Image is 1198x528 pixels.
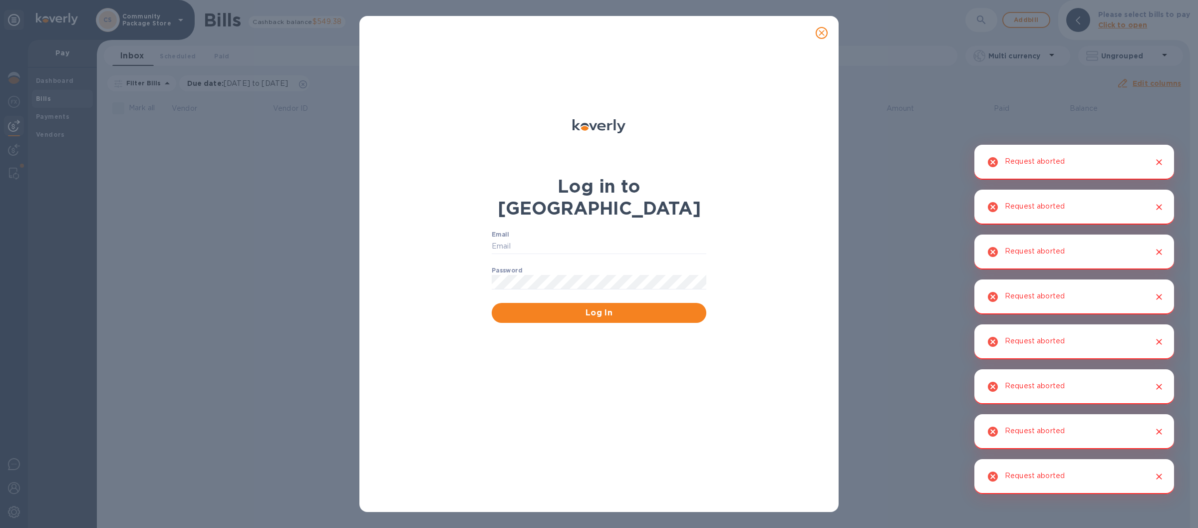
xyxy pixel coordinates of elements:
[498,175,701,219] b: Log in to [GEOGRAPHIC_DATA]
[1005,287,1065,306] div: Request aborted
[1153,201,1166,214] button: Close
[492,239,706,254] input: Email
[1005,153,1065,172] div: Request aborted
[1005,422,1065,441] div: Request aborted
[492,232,509,238] label: Email
[810,21,834,45] button: close
[1153,425,1166,438] button: Close
[1153,335,1166,348] button: Close
[1005,243,1065,262] div: Request aborted
[1005,332,1065,351] div: Request aborted
[492,267,522,273] label: Password
[1153,470,1166,483] button: Close
[1153,380,1166,393] button: Close
[1153,290,1166,303] button: Close
[573,119,625,133] img: Koverly
[492,303,706,323] button: Log In
[1153,156,1166,169] button: Close
[1005,198,1065,217] div: Request aborted
[1005,467,1065,486] div: Request aborted
[1153,246,1166,259] button: Close
[500,307,698,319] span: Log In
[1005,377,1065,396] div: Request aborted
